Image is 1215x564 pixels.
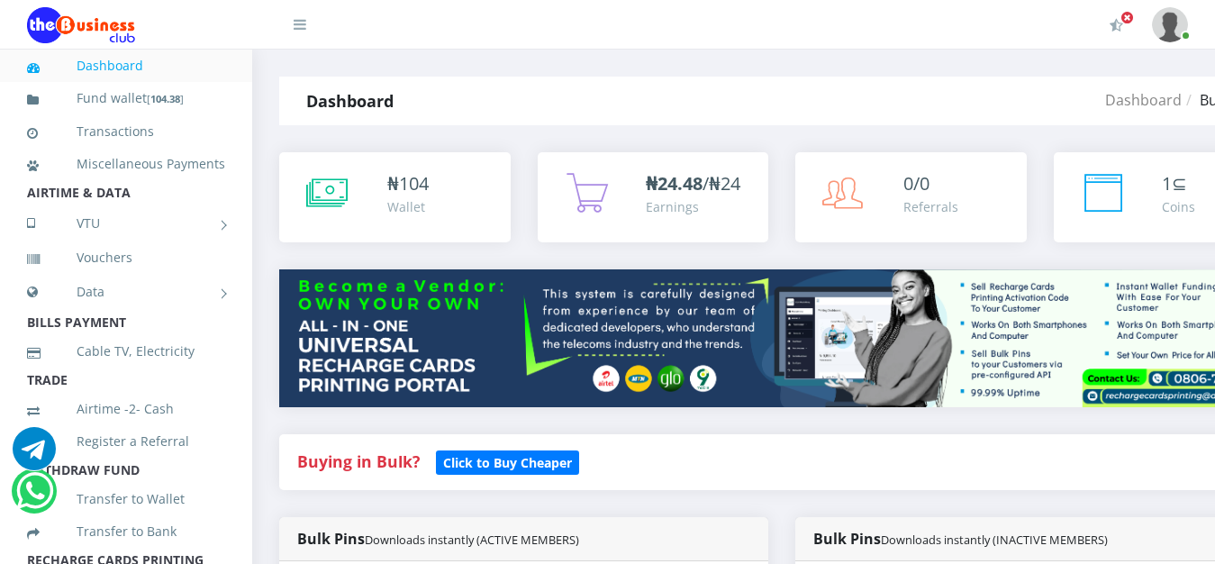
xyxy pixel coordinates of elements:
[399,171,429,196] span: 104
[436,450,579,472] a: Click to Buy Cheaper
[795,152,1027,242] a: 0/0 Referrals
[27,478,225,520] a: Transfer to Wallet
[27,511,225,552] a: Transfer to Bank
[1120,11,1134,24] span: Activate Your Membership
[306,90,394,112] strong: Dashboard
[538,152,769,242] a: ₦24.48/₦24 Earnings
[1110,18,1123,32] i: Activate Your Membership
[1162,197,1195,216] div: Coins
[1162,170,1195,197] div: ⊆
[27,237,225,278] a: Vouchers
[903,171,929,196] span: 0/0
[646,171,703,196] b: ₦24.48
[646,197,740,216] div: Earnings
[27,201,225,246] a: VTU
[27,331,225,372] a: Cable TV, Electricity
[646,171,740,196] span: /₦24
[147,92,184,105] small: [ ]
[27,388,225,430] a: Airtime -2- Cash
[903,197,958,216] div: Referrals
[279,152,511,242] a: ₦104 Wallet
[27,269,225,314] a: Data
[1105,90,1182,110] a: Dashboard
[13,441,56,470] a: Chat for support
[1162,171,1172,196] span: 1
[27,7,135,43] img: Logo
[881,532,1108,548] small: Downloads instantly (INACTIVE MEMBERS)
[16,483,53,513] a: Chat for support
[443,454,572,471] b: Click to Buy Cheaper
[387,170,429,197] div: ₦
[813,529,1108,549] strong: Bulk Pins
[387,197,429,216] div: Wallet
[150,92,180,105] b: 104.38
[1152,7,1188,42] img: User
[297,529,579,549] strong: Bulk Pins
[365,532,579,548] small: Downloads instantly (ACTIVE MEMBERS)
[27,45,225,86] a: Dashboard
[27,77,225,120] a: Fund wallet[104.38]
[27,111,225,152] a: Transactions
[297,450,420,472] strong: Buying in Bulk?
[27,143,225,185] a: Miscellaneous Payments
[27,421,225,462] a: Register a Referral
